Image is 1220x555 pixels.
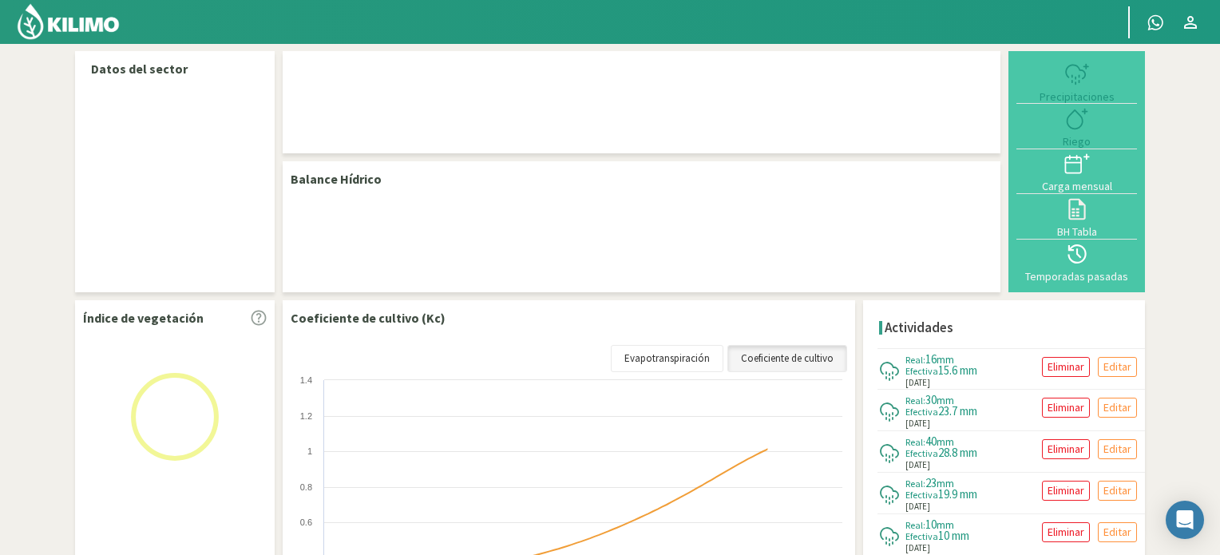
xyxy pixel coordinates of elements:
span: Efectiva [905,447,938,459]
span: Efectiva [905,530,938,542]
button: Eliminar [1042,357,1090,377]
button: Editar [1098,357,1137,377]
button: Editar [1098,481,1137,501]
p: Editar [1103,358,1131,376]
text: 1 [307,446,312,456]
button: Precipitaciones [1016,59,1137,104]
span: 30 [925,392,937,407]
p: Eliminar [1048,358,1084,376]
button: Eliminar [1042,398,1090,418]
img: Loading... [95,337,255,497]
span: mm [937,393,954,407]
a: Coeficiente de cultivo [727,345,847,372]
a: Evapotranspiración [611,345,723,372]
span: 28.8 mm [938,445,977,460]
text: 0.8 [300,482,312,492]
span: mm [937,352,954,367]
button: BH Tabla [1016,194,1137,239]
text: 1.2 [300,411,312,421]
p: Editar [1103,398,1131,417]
p: Eliminar [1048,398,1084,417]
p: Balance Hídrico [291,169,382,188]
button: Eliminar [1042,439,1090,459]
span: mm [937,476,954,490]
span: 16 [925,351,937,367]
span: mm [937,434,954,449]
p: Editar [1103,482,1131,500]
span: 10 [925,517,937,532]
div: Precipitaciones [1021,91,1132,102]
div: Carga mensual [1021,180,1132,192]
button: Editar [1098,398,1137,418]
span: Real: [905,519,925,531]
p: Editar [1103,440,1131,458]
span: Efectiva [905,489,938,501]
p: Eliminar [1048,482,1084,500]
span: 23.7 mm [938,403,977,418]
button: Editar [1098,522,1137,542]
p: Datos del sector [91,59,259,78]
span: Real: [905,354,925,366]
p: Coeficiente de cultivo (Kc) [291,308,446,327]
button: Carga mensual [1016,149,1137,194]
button: Editar [1098,439,1137,459]
div: BH Tabla [1021,226,1132,237]
img: Kilimo [16,2,121,41]
text: 1.4 [300,375,312,385]
span: [DATE] [905,417,930,430]
button: Eliminar [1042,522,1090,542]
span: Real: [905,394,925,406]
span: Efectiva [905,406,938,418]
span: [DATE] [905,541,930,555]
span: [DATE] [905,376,930,390]
p: Editar [1103,523,1131,541]
span: 10 mm [938,528,969,543]
span: 15.6 mm [938,363,977,378]
button: Eliminar [1042,481,1090,501]
h4: Actividades [885,320,953,335]
span: 23 [925,475,937,490]
text: 0.6 [300,517,312,527]
p: Eliminar [1048,523,1084,541]
span: 19.9 mm [938,486,977,501]
span: [DATE] [905,500,930,513]
button: Temporadas pasadas [1016,240,1137,284]
div: Open Intercom Messenger [1166,501,1204,539]
div: Riego [1021,136,1132,147]
p: Índice de vegetación [83,308,204,327]
span: [DATE] [905,458,930,472]
div: Temporadas pasadas [1021,271,1132,282]
span: Efectiva [905,365,938,377]
span: 40 [925,434,937,449]
span: Real: [905,478,925,490]
button: Riego [1016,104,1137,149]
span: Real: [905,436,925,448]
p: Eliminar [1048,440,1084,458]
span: mm [937,517,954,532]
